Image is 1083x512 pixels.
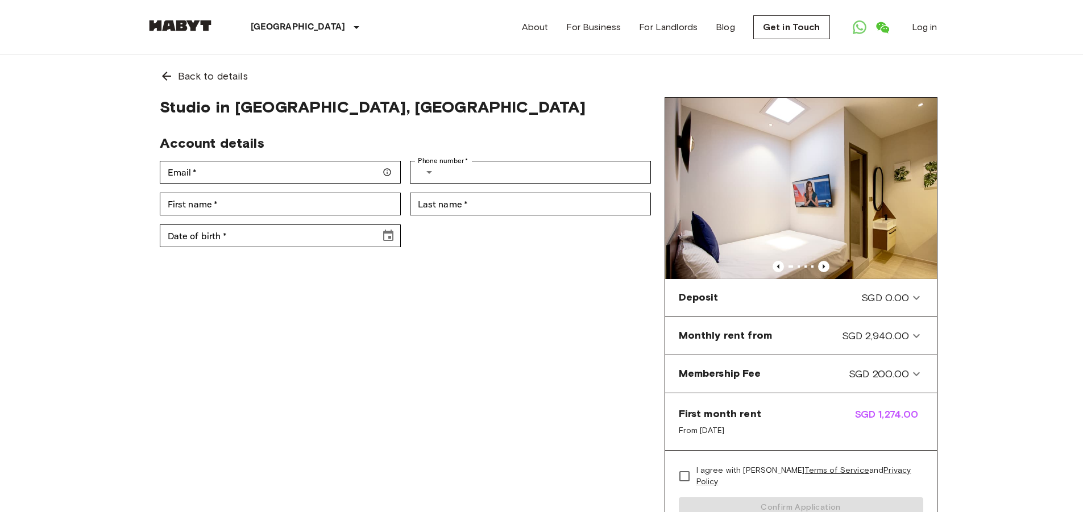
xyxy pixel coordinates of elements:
span: Monthly rent from [679,328,773,343]
button: Previous image [773,261,784,272]
a: Back to details [146,55,937,97]
a: Open WhatsApp [848,16,871,39]
a: For Business [566,20,621,34]
div: First name [160,193,401,215]
a: For Landlords [639,20,698,34]
div: DepositSGD 0.00 [670,284,932,312]
span: SGD 0.00 [861,290,909,305]
div: Membership FeeSGD 200.00 [670,360,932,388]
img: Marketing picture of unit SG-01-110-033-001 [665,98,937,279]
a: Blog [716,20,735,34]
span: SGD 1,274.00 [855,407,923,436]
a: Log in [912,20,937,34]
img: Habyt [146,20,214,31]
a: About [522,20,549,34]
div: Monthly rent fromSGD 2,940.00 [670,322,932,350]
button: Previous image [818,261,829,272]
a: Privacy Policy [696,465,911,486]
span: From [DATE] [679,425,761,436]
span: I agree with [PERSON_NAME] and [696,465,914,488]
span: Back to details [178,69,248,84]
a: Terms of Service [804,465,869,475]
span: Deposit [679,290,719,305]
div: Last name [410,193,651,215]
span: Account details [160,135,264,151]
span: SGD 2,940.00 [842,328,910,343]
svg: Make sure your email is correct — we'll send your booking details there. [383,168,392,177]
a: Open WeChat [871,16,894,39]
span: Studio in [GEOGRAPHIC_DATA], [GEOGRAPHIC_DATA] [160,97,651,116]
p: [GEOGRAPHIC_DATA] [251,20,346,34]
label: Phone number [418,156,468,166]
span: SGD 200.00 [849,367,910,381]
button: Choose date [377,224,400,247]
div: Email [160,161,401,184]
a: Get in Touch [753,15,830,39]
span: First month rent [679,407,761,421]
span: Membership Fee [679,367,761,381]
button: Select country [418,161,441,184]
